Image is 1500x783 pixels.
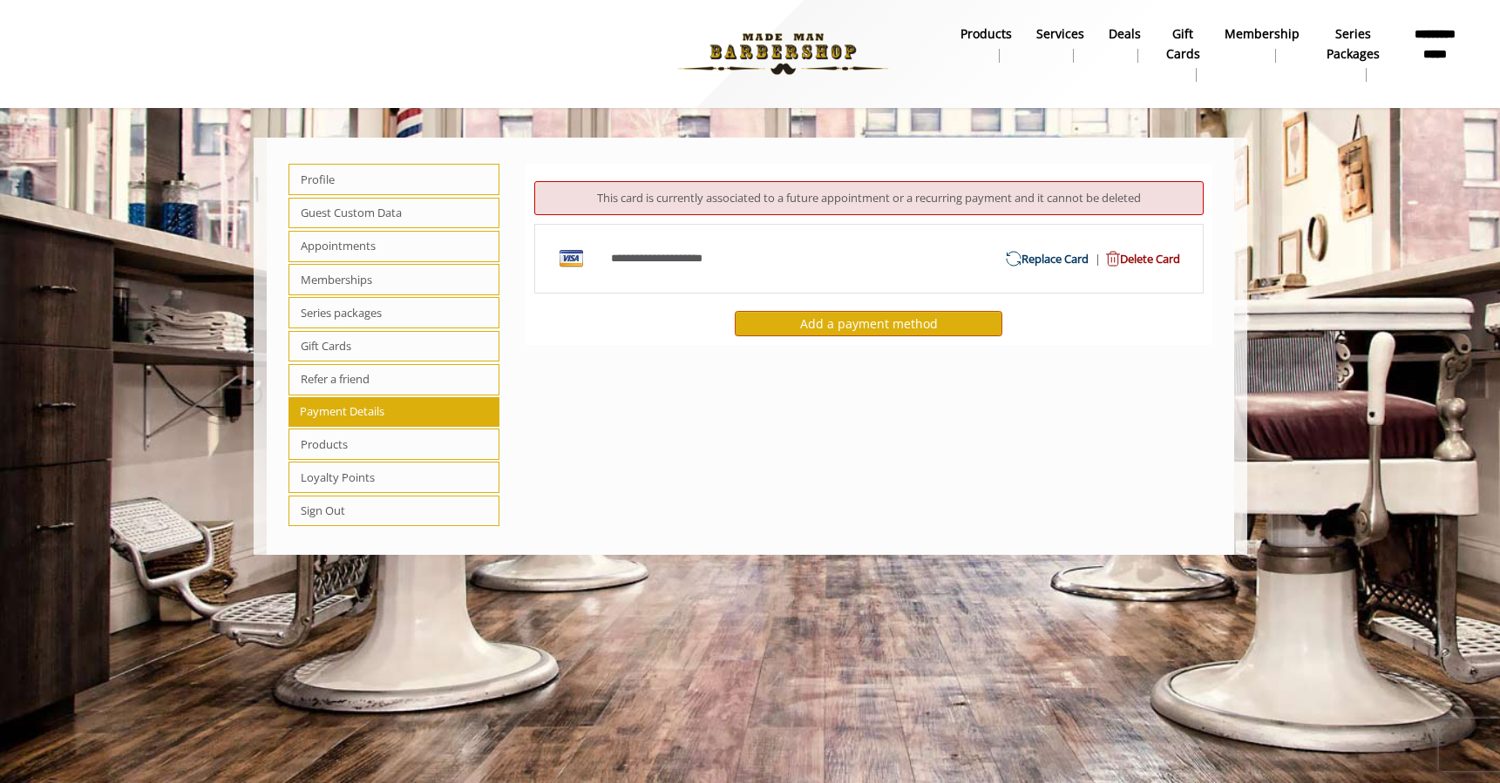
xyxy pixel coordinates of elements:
[534,181,1204,215] div: This card is currently associated to a future appointment or a recurring payment and it cannot be...
[288,364,500,395] span: Refer a friend
[1006,250,1095,268] span: Replace Card
[288,397,500,427] span: Payment Details
[288,462,500,493] span: Loyalty Points
[288,164,500,195] span: Profile
[557,245,585,273] img: VISA
[1324,24,1383,64] b: Series packages
[1101,250,1181,268] span: help you to delete card
[948,22,1024,67] a: Productsproducts
[1212,22,1312,67] a: MembershipMembership
[1109,24,1141,44] b: Deals
[288,429,500,460] span: Products
[1106,251,1120,267] img: help you to delete card
[1312,22,1395,86] a: Series packagesSeries packages
[288,231,500,262] span: Appointments
[1036,24,1084,44] b: Services
[1225,24,1300,44] b: Membership
[735,311,1002,336] div: Add a payment method
[1096,22,1153,67] a: DealsDeals
[288,297,500,328] span: Series packages
[1165,24,1200,64] b: gift cards
[869,250,1194,268] div: |
[1153,22,1212,86] a: Gift cardsgift cards
[800,315,938,332] span: Add a payment method
[288,496,500,527] span: Sign Out
[1024,22,1096,67] a: ServicesServices
[288,264,500,295] span: Memberships
[960,24,1012,44] b: products
[288,331,500,362] span: Gift Cards
[288,198,500,229] span: Guest Custom Data
[663,6,903,102] img: Made Man Barbershop logo
[1006,251,1021,267] img: help you to replace card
